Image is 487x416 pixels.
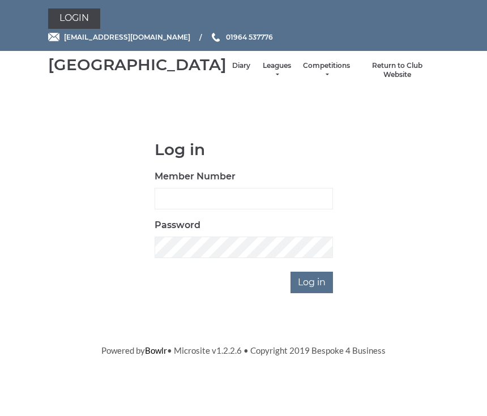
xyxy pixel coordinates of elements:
a: Login [48,8,100,29]
label: Password [155,218,200,232]
img: Phone us [212,33,220,42]
a: Return to Club Website [361,61,433,80]
div: [GEOGRAPHIC_DATA] [48,56,227,74]
img: Email [48,33,59,41]
a: Bowlr [145,345,167,355]
a: Phone us 01964 537776 [210,32,273,42]
h1: Log in [155,141,333,158]
a: Competitions [303,61,350,80]
label: Member Number [155,170,236,183]
input: Log in [291,272,333,293]
span: 01964 537776 [226,33,273,41]
a: Leagues [262,61,292,80]
a: Email [EMAIL_ADDRESS][DOMAIN_NAME] [48,32,190,42]
span: [EMAIL_ADDRESS][DOMAIN_NAME] [64,33,190,41]
span: Powered by • Microsite v1.2.2.6 • Copyright 2019 Bespoke 4 Business [101,345,386,355]
a: Diary [232,61,250,71]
